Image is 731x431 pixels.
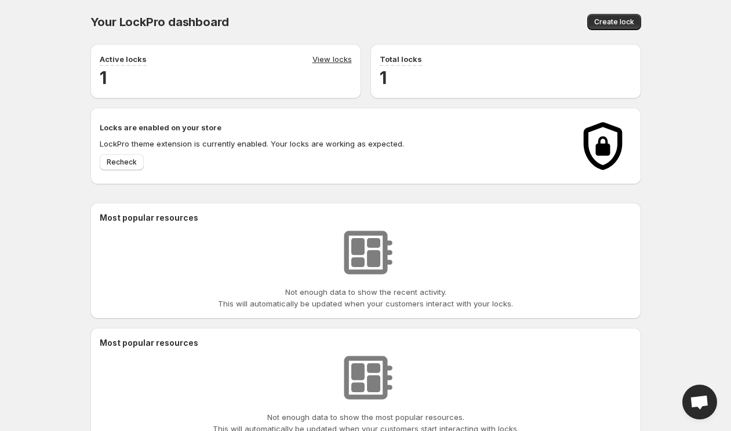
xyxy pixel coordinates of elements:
h2: Most popular resources [100,212,632,224]
p: Active locks [100,53,147,65]
button: Create lock [587,14,641,30]
a: View locks [312,53,352,66]
img: No resources found [337,224,395,282]
h2: 1 [380,66,632,89]
h2: Locks are enabled on your store [100,122,562,133]
p: LockPro theme extension is currently enabled. Your locks are working as expected. [100,138,562,149]
span: Recheck [107,158,137,167]
p: Total locks [380,53,422,65]
a: Open chat [682,385,717,419]
span: Create lock [594,17,634,27]
img: No resources found [337,349,395,407]
span: Your LockPro dashboard [90,15,230,29]
p: Not enough data to show the recent activity. This will automatically be updated when your custome... [218,286,513,309]
h2: Most popular resources [100,337,632,349]
button: Recheck [100,154,144,170]
h2: 1 [100,66,352,89]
